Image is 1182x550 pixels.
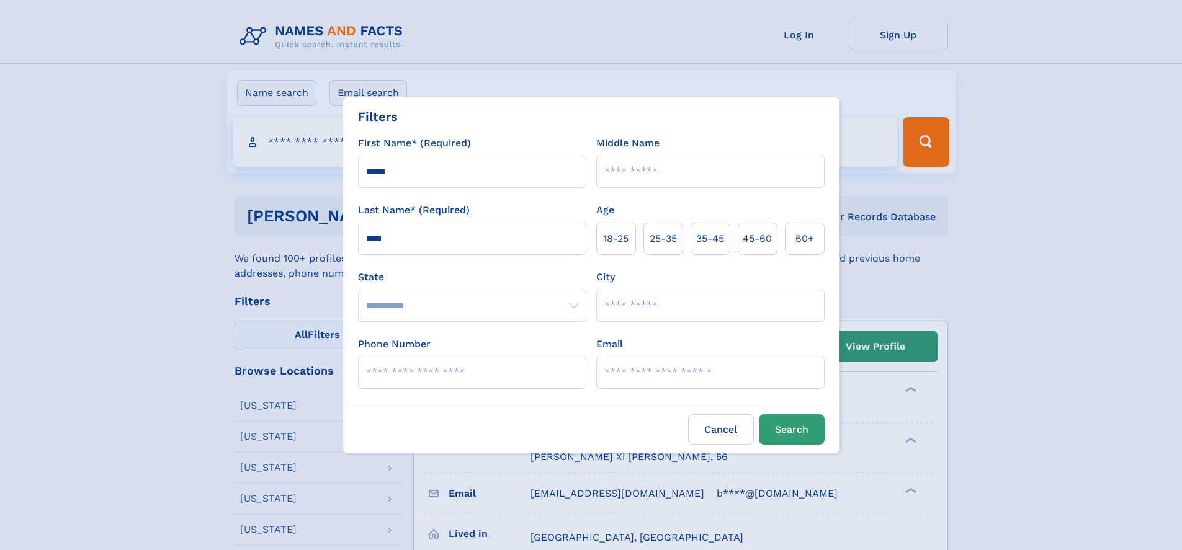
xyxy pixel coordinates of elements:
label: Phone Number [358,337,431,352]
label: First Name* (Required) [358,136,471,151]
label: Age [596,203,614,218]
label: Cancel [688,414,754,445]
span: 45‑60 [743,231,772,246]
label: Last Name* (Required) [358,203,470,218]
label: City [596,270,615,285]
span: 18‑25 [603,231,629,246]
span: 25‑35 [650,231,677,246]
label: Email [596,337,623,352]
div: Filters [358,107,398,126]
span: 60+ [795,231,814,246]
button: Search [759,414,825,445]
span: 35‑45 [696,231,724,246]
label: Middle Name [596,136,660,151]
label: State [358,270,586,285]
